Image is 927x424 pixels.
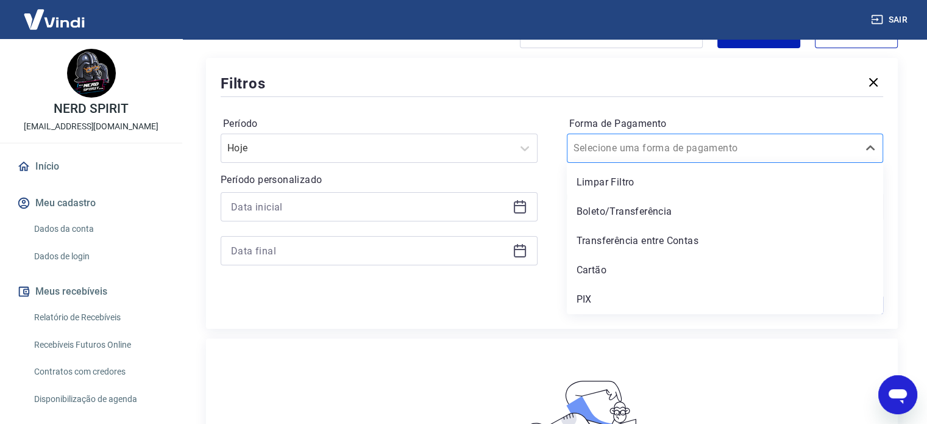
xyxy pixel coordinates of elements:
[567,170,884,195] div: Limpar Filtro
[231,198,508,216] input: Data inicial
[567,258,884,282] div: Cartão
[67,49,116,98] img: 7ee62d26-7af3-4c22-a461-987aabf83bdd.jpeg
[868,9,912,31] button: Sair
[29,332,168,358] a: Recebíveis Futuros Online
[29,217,168,242] a: Dados da conta
[878,375,917,414] iframe: Botão para abrir a janela de mensagens
[15,278,168,305] button: Meus recebíveis
[221,173,538,187] p: Período personalizado
[567,199,884,224] div: Boleto/Transferência
[24,120,158,133] p: [EMAIL_ADDRESS][DOMAIN_NAME]
[15,153,168,180] a: Início
[567,229,884,253] div: Transferência entre Contas
[29,359,168,384] a: Contratos com credores
[567,287,884,312] div: PIX
[223,117,535,131] label: Período
[29,387,168,412] a: Disponibilização de agenda
[29,244,168,269] a: Dados de login
[15,1,94,38] img: Vindi
[15,190,168,217] button: Meu cadastro
[569,117,881,131] label: Forma de Pagamento
[54,102,128,115] p: NERD SPIRIT
[231,242,508,260] input: Data final
[221,74,266,93] h5: Filtros
[29,305,168,330] a: Relatório de Recebíveis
